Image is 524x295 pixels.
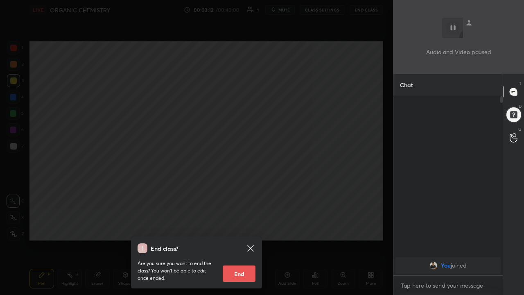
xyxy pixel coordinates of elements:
[429,261,438,270] img: 92fd1ea14f5f4a1785496d022c14c22f.png
[223,265,255,282] button: End
[393,74,420,96] p: Chat
[151,244,178,253] h4: End class?
[393,256,503,275] div: grid
[519,103,522,109] p: D
[138,260,216,282] p: Are you sure you want to end the class? You won’t be able to edit once ended.
[441,262,451,269] span: You
[518,126,522,132] p: G
[519,80,522,86] p: T
[451,262,467,269] span: joined
[426,48,491,56] p: Audio and Video paused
